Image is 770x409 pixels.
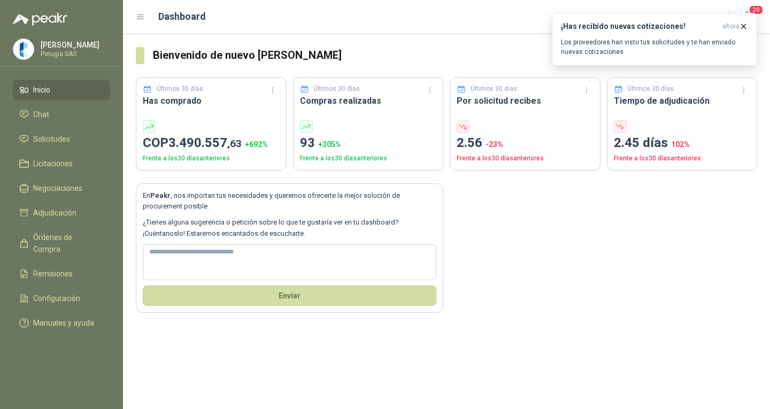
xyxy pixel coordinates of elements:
[13,203,110,223] a: Adjudicación
[33,109,49,120] span: Chat
[143,190,436,212] p: En , nos importan tus necesidades y queremos ofrecerte la mejor solución de procurement posible.
[33,268,73,280] span: Remisiones
[143,285,436,306] button: Envíar
[13,313,110,333] a: Manuales y ayuda
[749,5,764,15] span: 20
[150,191,171,199] b: Peakr
[457,94,594,107] h3: Por solicitud recibes
[33,158,73,169] span: Licitaciones
[153,47,757,64] h3: Bienvenido de nuevo [PERSON_NAME]
[13,129,110,149] a: Solicitudes
[561,37,748,57] p: Los proveedores han visto tus solicitudes y te han enviado nuevas cotizaciones.
[227,137,242,150] span: ,63
[143,153,280,164] p: Frente a los 30 días anteriores
[300,153,437,164] p: Frente a los 30 días anteriores
[13,13,67,26] img: Logo peakr
[168,135,242,150] span: 3.490.557
[33,182,82,194] span: Negociaciones
[33,133,70,145] span: Solicitudes
[13,264,110,284] a: Remisiones
[13,153,110,174] a: Licitaciones
[33,84,50,96] span: Inicio
[33,292,80,304] span: Configuración
[13,80,110,100] a: Inicio
[33,207,76,219] span: Adjudicación
[313,84,360,94] p: Últimos 30 días
[158,9,206,24] h1: Dashboard
[33,231,100,255] span: Órdenes de Compra
[13,227,110,259] a: Órdenes de Compra
[13,178,110,198] a: Negociaciones
[486,140,503,149] span: -23 %
[143,133,280,153] p: COP
[300,133,437,153] p: 93
[614,94,751,107] h3: Tiempo de adjudicación
[33,317,94,329] span: Manuales y ayuda
[41,51,107,57] p: Perugia SAS
[157,84,203,94] p: Últimos 30 días
[13,39,34,59] img: Company Logo
[738,7,757,27] button: 20
[13,288,110,308] a: Configuración
[318,140,341,149] span: + 305 %
[457,133,594,153] p: 2.56
[143,94,280,107] h3: Has comprado
[41,41,107,49] p: [PERSON_NAME]
[722,22,740,31] span: ahora
[614,153,751,164] p: Frente a los 30 días anteriores
[614,133,751,153] p: 2.45 días
[471,84,517,94] p: Últimos 30 días
[457,153,594,164] p: Frente a los 30 días anteriores
[143,217,436,239] p: ¿Tienes alguna sugerencia o petición sobre lo que te gustaría ver en tu dashboard? ¡Cuéntanoslo! ...
[245,140,268,149] span: + 692 %
[552,13,757,66] button: ¡Has recibido nuevas cotizaciones!ahora Los proveedores han visto tus solicitudes y te han enviad...
[627,84,674,94] p: Últimos 30 días
[671,140,690,149] span: 102 %
[13,104,110,125] a: Chat
[561,22,718,31] h3: ¡Has recibido nuevas cotizaciones!
[300,94,437,107] h3: Compras realizadas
